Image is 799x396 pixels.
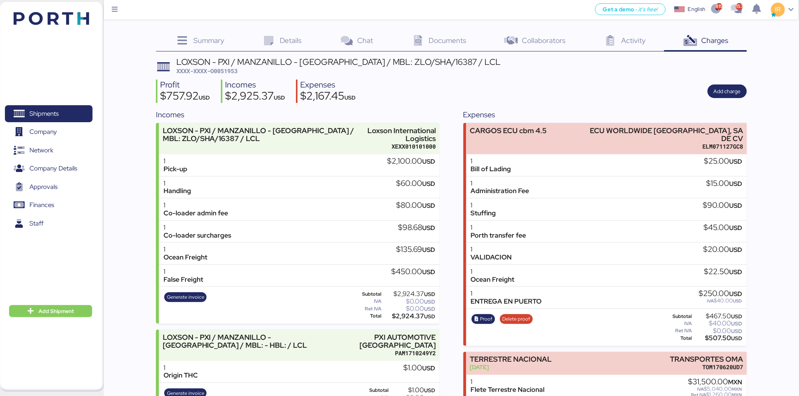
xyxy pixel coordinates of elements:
[693,321,742,326] div: $40.00
[164,232,231,239] div: Co-loader surcharges
[471,201,496,209] div: 1
[579,143,743,150] div: ELM071127GC8
[693,313,742,319] div: $467.50
[670,355,743,363] div: TRANSPORTES OMA
[699,290,742,298] div: $250.00
[422,157,435,166] span: USD
[163,333,337,349] div: LOXSON - PXI / MANZANILLO - [GEOGRAPHIC_DATA] / MBL: - HBL: / LCL
[29,181,57,192] span: Approvals
[733,298,742,304] span: USD
[471,253,512,261] div: VALIDACION
[471,268,515,276] div: 1
[353,388,389,393] div: Subtotal
[693,335,742,341] div: $507.50
[164,276,203,284] div: False Freight
[164,246,207,253] div: 1
[164,371,198,379] div: Origin THC
[471,165,511,173] div: Bill of Lading
[731,320,742,327] span: USD
[176,58,501,66] div: LOXSON - PXI / MANZANILLO - [GEOGRAPHIC_DATA] / MBL: ZLO/SHA/16387 / LCL
[422,224,435,232] span: USD
[661,321,692,326] div: IVA
[5,123,93,141] a: Company
[732,386,742,392] span: MXN
[225,80,285,91] div: Incomes
[422,180,435,188] span: USD
[29,108,59,119] span: Shipments
[176,67,238,75] span: XXXX-XXXX-O0051953
[522,35,566,45] span: Collaborators
[688,386,742,392] div: $5,040.00
[471,232,526,239] div: Porth transfer fee
[164,253,207,261] div: Ocean Freight
[39,307,74,316] span: Add Shipment
[471,209,496,217] div: Stuffing
[167,293,204,301] span: Generate invoice
[424,313,435,320] span: USD
[199,94,210,101] span: USD
[5,105,93,123] a: Shipments
[688,378,742,386] div: $31,500.00
[693,328,742,334] div: $0.00
[5,142,93,159] a: Network
[5,160,93,177] a: Company Details
[5,196,93,214] a: Finances
[108,3,121,16] button: Menu
[225,91,285,103] div: $2,925.37
[661,314,692,319] div: Subtotal
[714,87,741,96] span: Add charge
[160,91,210,103] div: $757.92
[29,163,77,174] span: Company Details
[164,165,187,173] div: Pick-up
[164,157,187,165] div: 1
[29,126,57,137] span: Company
[403,364,435,372] div: $1.00
[422,364,435,372] span: USD
[341,349,436,357] div: PAM1710249Y2
[703,246,742,254] div: $20.00
[164,224,231,232] div: 1
[424,291,435,298] span: USD
[164,180,191,187] div: 1
[422,246,435,254] span: USD
[502,315,530,323] span: Delete proof
[697,386,704,392] span: IVA
[160,80,210,91] div: Profit
[670,363,743,371] div: TOM170620UD7
[730,268,742,276] span: USD
[579,127,743,143] div: ECU WORLDWIDE [GEOGRAPHIC_DATA], SA DE CV
[661,336,692,341] div: Total
[730,224,742,232] span: USD
[730,157,742,166] span: USD
[396,246,435,254] div: $135.69
[471,246,512,253] div: 1
[471,187,529,195] div: Administration Fee
[358,35,373,45] span: Chat
[353,299,382,304] div: IVA
[274,94,285,101] span: USD
[703,201,742,210] div: $90.00
[383,299,435,304] div: $0.00
[471,386,545,394] div: Flete Terrestre Nacional
[471,224,526,232] div: 1
[164,209,228,217] div: Co-loader admin fee
[463,109,747,120] div: Expenses
[353,292,382,297] div: Subtotal
[29,218,43,229] span: Staff
[688,5,705,13] div: English
[424,305,435,312] span: USD
[367,127,436,143] div: Loxson International Logistics
[730,180,742,188] span: USD
[387,157,435,166] div: $2,100.00
[699,298,742,304] div: $40.00
[471,180,529,187] div: 1
[704,224,742,232] div: $45.00
[353,306,382,312] div: Ret IVA
[164,292,207,302] button: Generate invoice
[424,298,435,305] span: USD
[156,109,440,120] div: Incomes
[422,268,435,276] span: USD
[396,180,435,188] div: $60.00
[471,276,515,284] div: Ocean Freight
[391,268,435,276] div: $450.00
